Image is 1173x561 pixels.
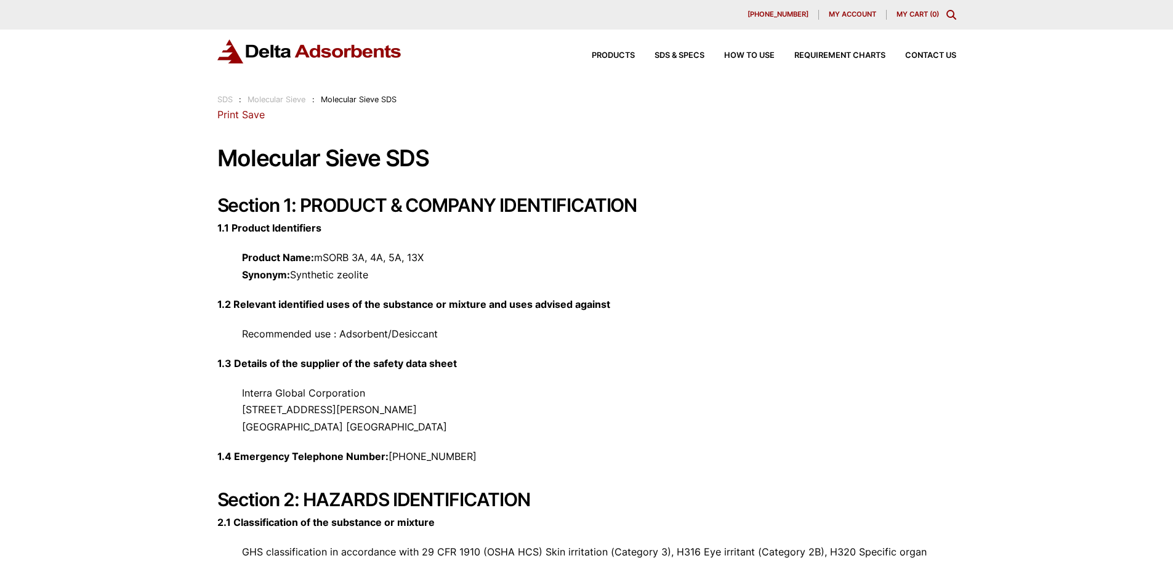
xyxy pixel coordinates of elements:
[775,52,885,60] a: Requirement Charts
[217,488,956,511] h2: Section 2: HAZARDS IDENTIFICATION
[885,52,956,60] a: Contact Us
[724,52,775,60] span: How to Use
[217,516,435,528] strong: 2.1 Classification of the substance or mixture
[217,450,389,462] strong: 1.4 Emergency Telephone Number:
[217,249,956,283] p: mSORB 3A, 4A, 5A, 13X Synthetic zeolite
[242,251,314,264] strong: Product Name:
[217,108,239,121] a: Print
[239,95,241,104] span: :
[217,39,402,63] img: Delta Adsorbents
[242,268,290,281] strong: Synonym:
[217,448,956,465] p: [PHONE_NUMBER]
[572,52,635,60] a: Products
[321,95,397,104] span: Molecular Sieve SDS
[312,95,315,104] span: :
[217,357,457,369] strong: 1.3 Details of the supplier of the safety data sheet
[217,194,956,216] h2: Section 1: PRODUCT & COMPANY IDENTIFICATION
[217,298,610,310] strong: 1.2 Relevant identified uses of the substance or mixture and uses advised against
[794,52,885,60] span: Requirement Charts
[655,52,704,60] span: SDS & SPECS
[592,52,635,60] span: Products
[932,10,937,18] span: 0
[217,95,233,104] a: SDS
[217,146,956,171] h1: Molecular Sieve SDS
[217,326,956,342] p: Recommended use : Adsorbent/Desiccant
[819,10,887,20] a: My account
[897,10,939,18] a: My Cart (0)
[217,385,956,435] p: Interra Global Corporation [STREET_ADDRESS][PERSON_NAME] [GEOGRAPHIC_DATA] [GEOGRAPHIC_DATA]
[829,11,876,18] span: My account
[248,95,305,104] a: Molecular Sieve
[704,52,775,60] a: How to Use
[217,222,321,234] strong: 1.1 Product Identifiers
[738,10,819,20] a: [PHONE_NUMBER]
[635,52,704,60] a: SDS & SPECS
[748,11,808,18] span: [PHONE_NUMBER]
[905,52,956,60] span: Contact Us
[242,108,265,121] a: Save
[946,10,956,20] div: Toggle Modal Content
